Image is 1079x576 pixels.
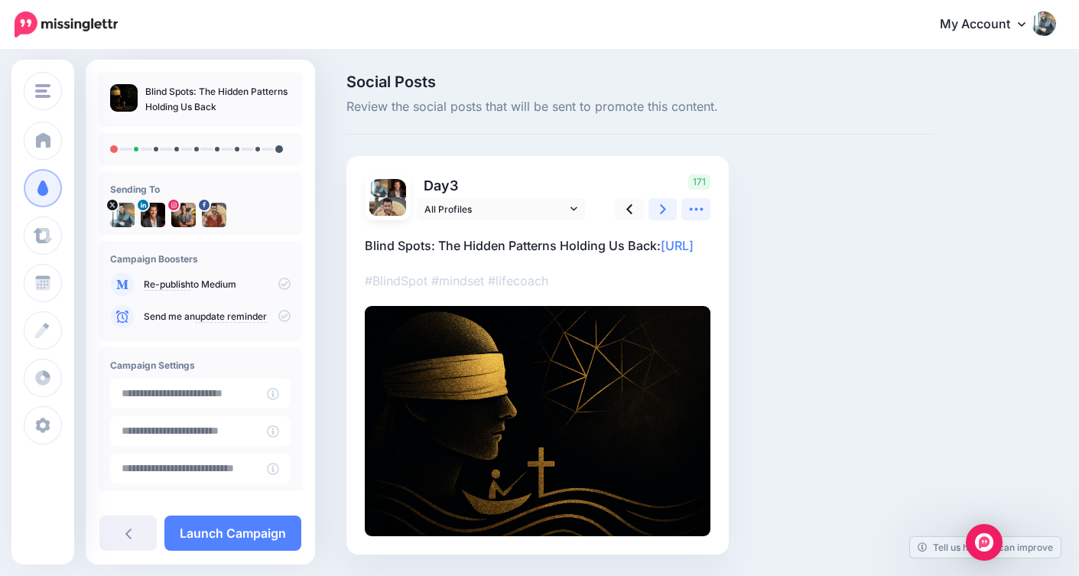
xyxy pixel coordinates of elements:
p: #BlindSpot #mindset #lifecoach [365,271,710,291]
img: 440713171_976455754107451_2800878146923289616_n-bsa119869.jpg [171,203,196,227]
img: menu.png [35,84,50,98]
img: 428633541_1145923350082627_4900098969236009027_n-bsa145399.jpg [202,203,226,227]
img: fa9f5effca8d3ab8984275cfd11aed92_thumb.jpg [110,84,138,112]
img: Missinglettr [15,11,118,37]
p: Blind Spots: The Hidden Patterns Holding Us Back [145,84,291,115]
span: 3 [450,177,458,194]
a: Re-publish [144,278,190,291]
a: My Account [925,6,1056,44]
h4: Campaign Boosters [110,253,291,265]
span: Review the social posts that will be sent to promote this content. [346,97,934,117]
h4: Sending To [110,184,291,195]
p: Send me an [144,310,291,324]
div: Open Intercom Messenger [966,524,1003,561]
a: Tell us how we can improve [910,537,1061,558]
img: 1714192912518-36881.png [141,203,165,227]
a: update reminder [195,311,267,323]
span: Social Posts [346,74,934,89]
p: Day [417,174,587,197]
img: 1714192912518-36881.png [388,179,406,197]
img: 428633541_1145923350082627_4900098969236009027_n-bsa145399.jpg [369,197,406,234]
a: All Profiles [417,198,585,220]
img: -YTc1rVe-6834.jpg [369,179,388,197]
p: to Medium [144,278,291,291]
img: -YTc1rVe-6834.jpg [110,203,135,227]
a: [URL] [661,238,694,253]
h4: Campaign Settings [110,360,291,371]
span: All Profiles [424,201,567,217]
p: Blind Spots: The Hidden Patterns Holding Us Back: [365,236,710,255]
span: 171 [688,174,710,190]
img: fa9f5effca8d3ab8984275cfd11aed92.jpg [365,306,710,536]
